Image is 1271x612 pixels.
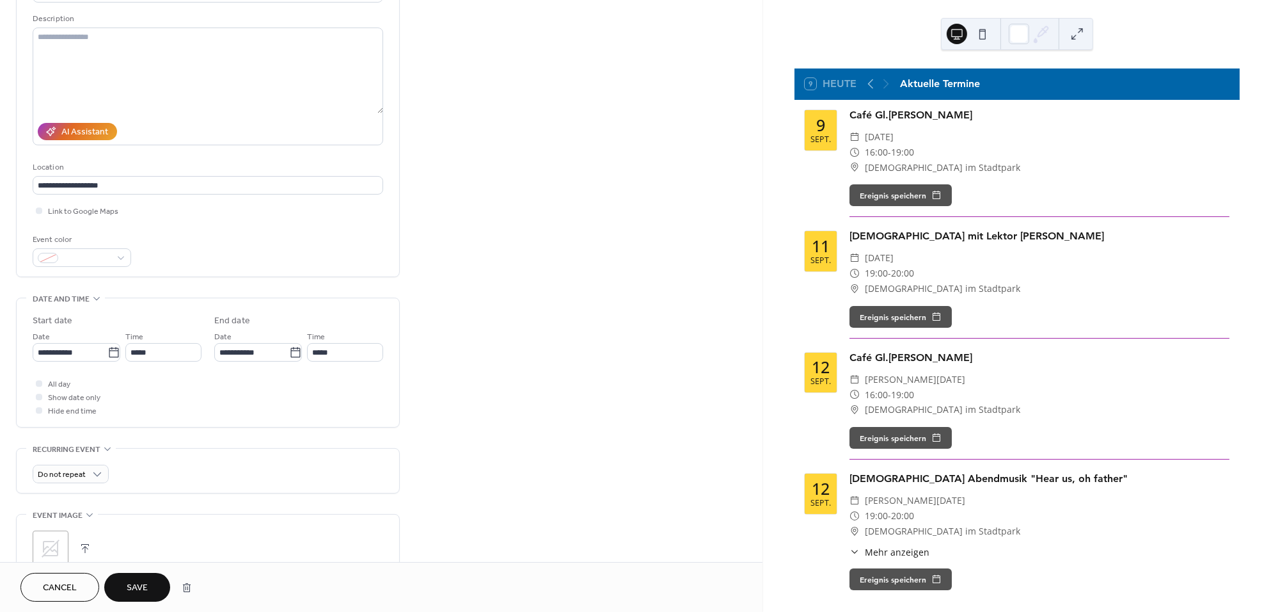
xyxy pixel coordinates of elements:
span: [DEMOGRAPHIC_DATA] im Stadtpark [865,524,1020,539]
div: Start date [33,314,72,328]
span: Time [307,331,325,344]
span: 19:00 [865,508,888,524]
button: Ereignis speichern [849,427,952,449]
span: [DATE] [865,250,894,266]
span: Mehr anzeigen [865,545,929,559]
div: ​ [849,266,860,281]
button: AI Assistant [38,123,117,140]
div: ​ [849,160,860,175]
span: 20:00 [891,266,914,281]
span: - [888,387,891,403]
button: Cancel [20,573,99,602]
div: End date [214,314,250,328]
span: Hide end time [48,405,97,419]
div: Aktuelle Termine [900,76,980,92]
button: Ereignis speichern [849,184,952,206]
span: Event image [33,509,83,522]
span: 19:00 [891,387,914,403]
span: 16:00 [865,145,888,160]
button: Save [104,573,170,602]
span: [DEMOGRAPHIC_DATA] im Stadtpark [865,160,1020,175]
span: 20:00 [891,508,914,524]
div: 11 [812,238,830,254]
div: ​ [849,129,860,145]
div: AI Assistant [61,126,108,140]
div: ​ [849,145,860,160]
span: Show date only [48,392,100,405]
button: ​Mehr anzeigen [849,545,929,559]
span: - [888,266,891,281]
span: Recurring event [33,443,100,456]
div: Sept. [810,499,831,508]
div: Café Gl.[PERSON_NAME] [849,350,1229,366]
div: 9 [816,117,825,133]
span: 16:00 [865,387,888,403]
div: Sept. [810,378,831,386]
div: 12 [812,481,830,497]
div: ​ [849,387,860,403]
span: - [888,508,891,524]
span: Date and time [33,293,90,306]
div: ​ [849,545,860,559]
span: [DEMOGRAPHIC_DATA] im Stadtpark [865,402,1020,417]
div: Café Gl.[PERSON_NAME] [849,108,1229,123]
div: [DEMOGRAPHIC_DATA] mit Lektor [PERSON_NAME] [849,229,1229,244]
button: Ereignis speichern [849,568,952,590]
span: [PERSON_NAME][DATE] [865,493,965,508]
span: - [888,145,891,160]
span: [DEMOGRAPHIC_DATA] im Stadtpark [865,281,1020,296]
span: 19:00 [865,266,888,281]
span: Cancel [43,582,77,595]
span: [DATE] [865,129,894,145]
span: Do not repeat [38,468,86,483]
div: ​ [849,372,860,387]
button: Ereignis speichern [849,306,952,328]
span: 19:00 [891,145,914,160]
div: 12 [812,359,830,375]
span: [PERSON_NAME][DATE] [865,372,965,387]
div: ​ [849,493,860,508]
div: Sept. [810,136,831,144]
div: Event color [33,233,129,246]
span: Save [127,582,148,595]
div: Location [33,161,381,174]
span: Date [214,331,232,344]
div: ​ [849,402,860,417]
div: Description [33,12,381,26]
div: ​ [849,508,860,524]
div: ​ [849,250,860,266]
span: Time [125,331,143,344]
span: Date [33,331,50,344]
div: ​ [849,524,860,539]
div: ; [33,531,68,567]
div: Sept. [810,257,831,265]
span: Link to Google Maps [48,205,118,219]
span: All day [48,378,70,392]
div: [DEMOGRAPHIC_DATA] Abendmusik "Hear us, oh father" [849,471,1229,487]
div: ​ [849,281,860,296]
